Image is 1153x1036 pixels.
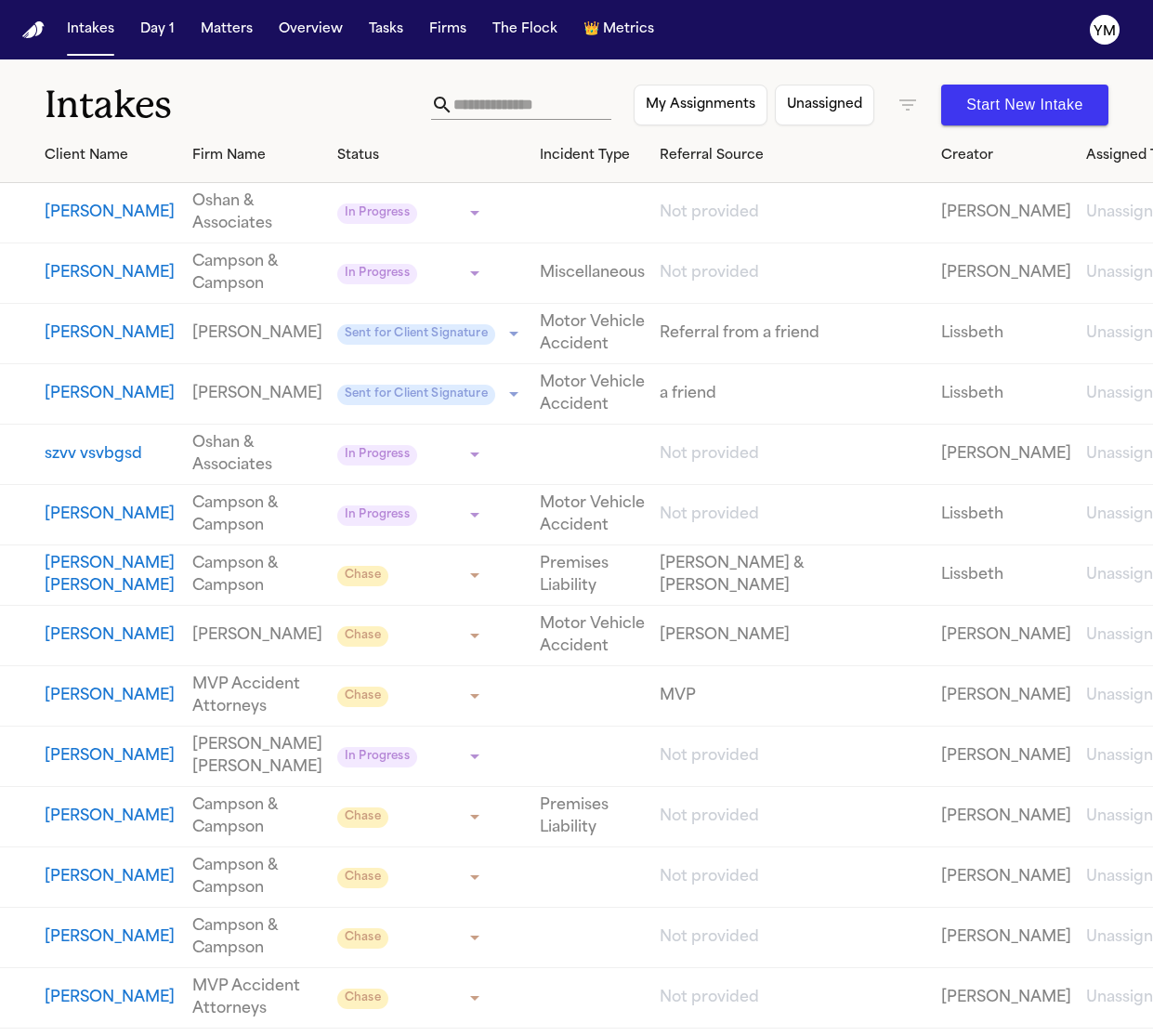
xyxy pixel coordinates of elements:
[540,262,645,284] a: View details for Jonathan Ward
[941,806,1071,828] a: View details for Lakeisha Vaughn
[337,804,486,830] div: Update intake status
[45,987,177,1009] button: View details for Eric Garcia
[45,262,177,284] button: View details for Jonathan Ward
[422,13,474,46] button: Firms
[337,989,388,1009] span: Chase
[337,200,486,226] div: Update intake status
[192,915,322,960] a: View details for Luis Rivera
[337,683,486,709] div: Update intake status
[576,13,662,46] a: crownMetrics
[660,990,759,1005] span: Not provided
[192,190,322,235] a: View details for Cheryl Leggett
[192,146,322,165] div: Firm Name
[22,21,45,39] a: Home
[660,685,926,707] a: View details for Mike Pettis
[192,553,322,597] a: View details for Connor McDowell
[660,870,759,885] span: Not provided
[22,21,45,39] img: Finch Logo
[540,311,645,356] a: View details for Michael Ward
[45,553,177,597] button: View details for Connor McDowell
[941,624,1071,647] a: View details for Aaron Krimetz
[59,13,122,46] button: Intakes
[192,432,322,477] a: View details for szvv vsvbgsd
[193,13,260,46] a: Matters
[660,624,926,647] a: View details for Aaron Krimetz
[540,146,645,165] div: Incident Type
[361,13,411,46] button: Tasks
[660,806,926,828] a: View details for Lakeisha Vaughn
[540,553,645,597] a: View details for Connor McDowell
[337,928,388,949] span: Chase
[660,447,759,462] span: Not provided
[45,383,177,405] button: View details for Shane Davison
[45,322,177,345] button: View details for Michael Ward
[337,264,417,284] span: In Progress
[337,505,417,526] span: In Progress
[941,383,1071,405] a: View details for Shane Davison
[45,504,177,526] button: View details for Sharonda Smith
[660,507,759,522] span: Not provided
[941,443,1071,466] a: View details for szvv vsvbgsd
[192,251,322,295] a: View details for Jonathan Ward
[337,566,388,586] span: Chase
[337,203,417,224] span: In Progress
[337,623,486,649] div: Update intake status
[337,925,486,951] div: Update intake status
[540,492,645,537] a: View details for Sharonda Smith
[45,202,177,224] button: View details for Cheryl Leggett
[192,383,322,405] a: View details for Shane Davison
[45,806,177,828] button: View details for Lakeisha Vaughn
[45,926,177,949] a: View details for Luis Rivera
[660,749,759,764] span: Not provided
[941,322,1071,345] a: View details for Michael Ward
[660,504,926,526] a: View details for Sharonda Smith
[192,855,322,899] a: View details for Jessica Pauta
[192,624,322,647] a: View details for Aaron Krimetz
[192,674,322,718] a: View details for Mike Pettis
[775,85,874,125] button: Unassigned
[660,443,926,466] a: View details for szvv vsvbgsd
[45,866,177,888] button: View details for Jessica Pauta
[337,687,388,707] span: Chase
[603,20,654,39] span: Metrics
[941,987,1071,1009] a: View details for Eric Garcia
[660,553,926,597] a: View details for Connor McDowell
[45,624,177,647] a: View details for Aaron Krimetz
[583,20,599,39] span: crown
[337,260,486,286] div: Update intake status
[337,502,486,528] div: Update intake status
[941,685,1071,707] a: View details for Mike Pettis
[337,868,388,888] span: Chase
[660,262,926,284] a: View details for Jonathan Ward
[192,976,322,1020] a: View details for Eric Garcia
[337,562,486,588] div: Update intake status
[133,13,182,46] button: Day 1
[271,13,350,46] button: Overview
[941,262,1071,284] a: View details for Jonathan Ward
[660,146,926,165] div: Referral Source
[485,13,565,46] button: The Flock
[337,743,486,769] div: Update intake status
[337,747,417,767] span: In Progress
[941,504,1071,526] a: View details for Sharonda Smith
[45,685,177,707] button: View details for Mike Pettis
[660,809,759,824] span: Not provided
[660,205,759,220] span: Not provided
[45,745,177,767] button: View details for Judy Martinez
[192,492,322,537] a: View details for Sharonda Smith
[192,734,322,779] a: View details for Judy Martinez
[45,443,177,466] button: View details for szvv vsvbgsd
[337,381,525,407] div: Update intake status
